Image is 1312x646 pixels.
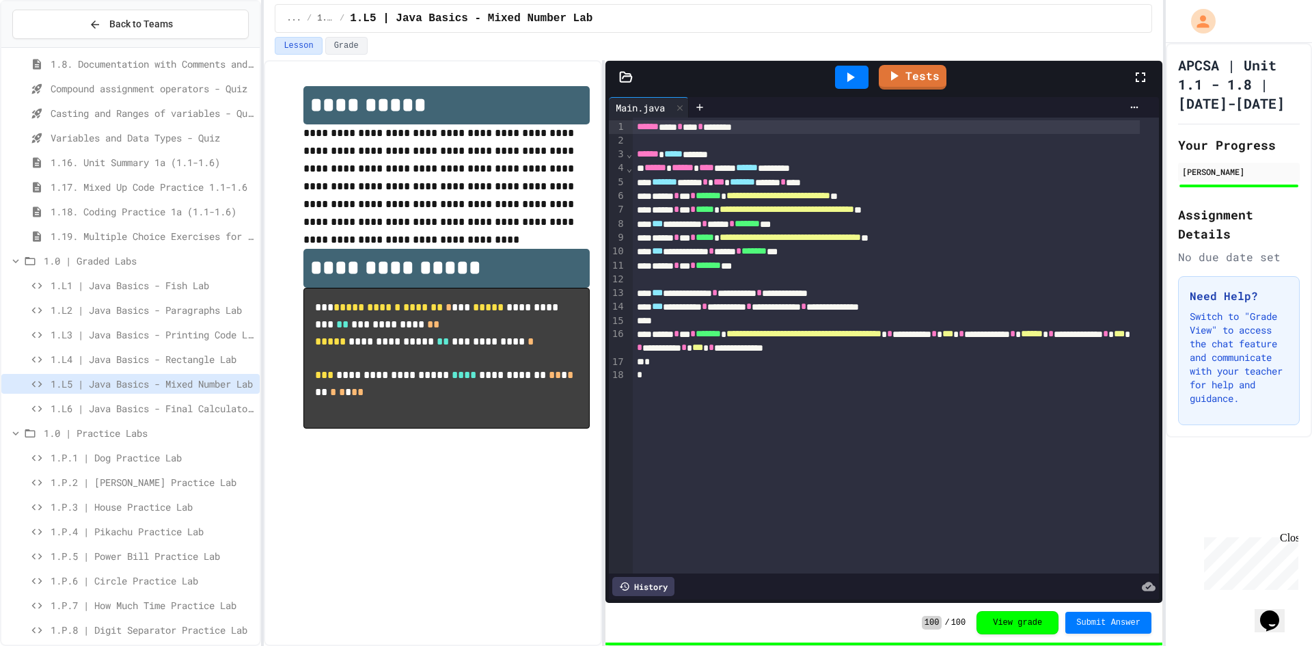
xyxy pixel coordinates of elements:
span: Casting and Ranges of variables - Quiz [51,106,254,120]
span: 100 [951,617,966,628]
div: 13 [609,286,626,300]
h2: Assignment Details [1178,205,1300,243]
button: View grade [976,611,1058,634]
span: 1.0 | Graded Labs [317,13,334,24]
span: Fold line [626,148,633,159]
div: 17 [609,355,626,369]
span: 1.0 | Graded Labs [44,254,254,268]
button: Submit Answer [1065,612,1151,634]
span: 1.8. Documentation with Comments and Preconditions [51,57,254,71]
h3: Need Help? [1190,288,1288,304]
span: 1.L5 | Java Basics - Mixed Number Lab [51,377,254,391]
iframe: chat widget [1255,591,1298,632]
div: My Account [1177,5,1219,37]
button: Grade [325,37,368,55]
span: 1.0 | Practice Labs [44,426,254,440]
span: Compound assignment operators - Quiz [51,81,254,96]
div: Main.java [609,100,672,115]
div: 5 [609,176,626,189]
span: Back to Teams [109,17,173,31]
span: 1.17. Mixed Up Code Practice 1.1-1.6 [51,180,254,194]
div: 9 [609,231,626,245]
span: 1.P.3 | House Practice Lab [51,500,254,514]
a: Tests [879,65,946,90]
span: 1.L3 | Java Basics - Printing Code Lab [51,327,254,342]
span: 1.L2 | Java Basics - Paragraphs Lab [51,303,254,317]
div: 6 [609,189,626,203]
span: / [307,13,312,24]
span: 1.18. Coding Practice 1a (1.1-1.6) [51,204,254,219]
h2: Your Progress [1178,135,1300,154]
span: / [944,617,949,628]
span: 1.P.2 | [PERSON_NAME] Practice Lab [51,475,254,489]
div: 1 [609,120,626,134]
span: 1.P.1 | Dog Practice Lab [51,450,254,465]
span: 1.L5 | Java Basics - Mixed Number Lab [350,10,592,27]
div: 18 [609,368,626,382]
div: 14 [609,300,626,314]
span: 1.P.5 | Power Bill Practice Lab [51,549,254,563]
span: 1.P.7 | How Much Time Practice Lab [51,598,254,613]
span: 1.P.4 | Pikachu Practice Lab [51,524,254,539]
div: [PERSON_NAME] [1182,165,1296,178]
div: 2 [609,134,626,148]
div: History [612,577,674,596]
span: 1.L6 | Java Basics - Final Calculator Lab [51,401,254,416]
h1: APCSA | Unit 1.1 - 1.8 | [DATE]-[DATE] [1178,55,1300,113]
span: Submit Answer [1076,617,1140,628]
div: 4 [609,161,626,175]
span: 1.16. Unit Summary 1a (1.1-1.6) [51,155,254,170]
div: Main.java [609,97,689,118]
iframe: chat widget [1199,532,1298,590]
div: Chat with us now!Close [5,5,94,87]
button: Lesson [275,37,322,55]
div: 10 [609,245,626,258]
button: Back to Teams [12,10,249,39]
div: 12 [609,273,626,286]
span: 1.P.6 | Circle Practice Lab [51,574,254,588]
div: 11 [609,259,626,273]
span: 1.P.8 | Digit Separator Practice Lab [51,623,254,637]
div: No due date set [1178,249,1300,265]
div: 8 [609,217,626,231]
span: 1.L1 | Java Basics - Fish Lab [51,278,254,293]
div: 15 [609,314,626,328]
span: Fold line [626,163,633,174]
div: 16 [609,327,626,355]
div: 3 [609,148,626,161]
span: ... [286,13,301,24]
span: Variables and Data Types - Quiz [51,131,254,145]
p: Switch to "Grade View" to access the chat feature and communicate with your teacher for help and ... [1190,310,1288,405]
span: 1.19. Multiple Choice Exercises for Unit 1a (1.1-1.6) [51,229,254,243]
div: 7 [609,203,626,217]
span: / [340,13,344,24]
span: 1.L4 | Java Basics - Rectangle Lab [51,352,254,366]
span: 100 [922,616,942,630]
